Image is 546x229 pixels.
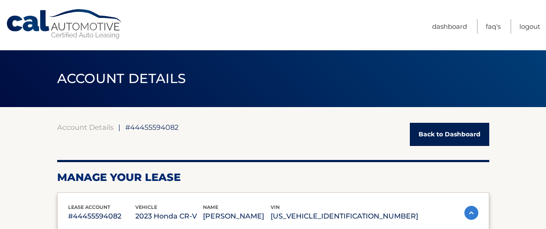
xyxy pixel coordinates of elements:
[203,204,218,210] span: name
[125,123,179,132] span: #44455594082
[410,123,489,146] a: Back to Dashboard
[135,210,203,222] p: 2023 Honda CR-V
[271,204,280,210] span: vin
[57,123,113,132] a: Account Details
[135,204,157,210] span: vehicle
[203,210,271,222] p: [PERSON_NAME]
[464,206,478,220] img: accordion-active.svg
[57,70,186,87] span: ACCOUNT DETAILS
[432,19,467,34] a: Dashboard
[271,210,418,222] p: [US_VEHICLE_IDENTIFICATION_NUMBER]
[68,210,136,222] p: #44455594082
[68,204,110,210] span: lease account
[519,19,540,34] a: Logout
[118,123,120,132] span: |
[486,19,501,34] a: FAQ's
[57,171,489,184] h2: Manage Your Lease
[6,9,124,40] a: Cal Automotive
